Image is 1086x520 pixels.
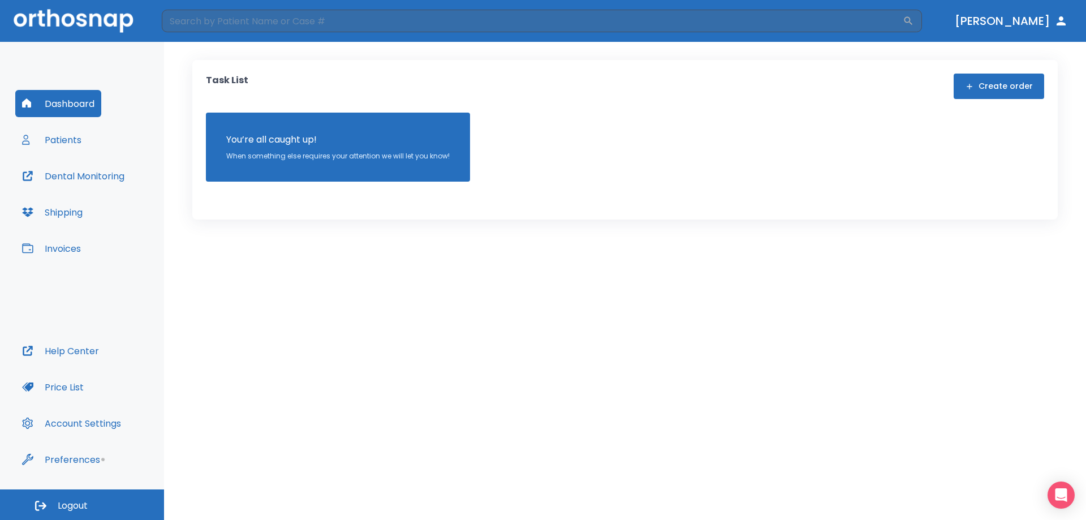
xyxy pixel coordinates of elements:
[15,199,89,226] button: Shipping
[226,151,450,161] p: When something else requires your attention we will let you know!
[15,337,106,364] button: Help Center
[98,454,108,465] div: Tooltip anchor
[14,9,133,32] img: Orthosnap
[58,500,88,512] span: Logout
[206,74,248,99] p: Task List
[954,74,1044,99] button: Create order
[226,133,450,147] p: You’re all caught up!
[15,410,128,437] button: Account Settings
[1048,482,1075,509] div: Open Intercom Messenger
[15,90,101,117] button: Dashboard
[15,446,107,473] button: Preferences
[15,373,90,401] button: Price List
[15,162,131,190] button: Dental Monitoring
[950,11,1072,31] button: [PERSON_NAME]
[15,126,88,153] button: Patients
[15,235,88,262] button: Invoices
[162,10,903,32] input: Search by Patient Name or Case #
